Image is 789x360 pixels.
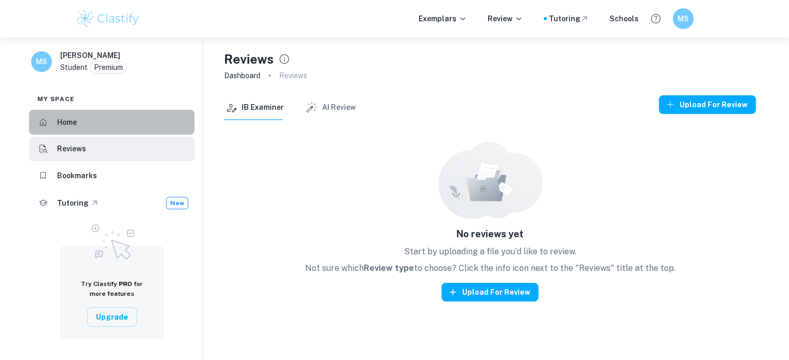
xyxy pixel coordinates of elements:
[549,13,589,24] a: Tutoring
[224,95,284,120] button: IB Examiner
[673,8,694,29] button: MS
[57,117,77,128] h6: Home
[86,218,138,263] img: Upgrade to Pro
[29,137,195,162] a: Reviews
[57,170,97,181] h6: Bookmarks
[419,13,467,24] p: Exemplars
[73,279,151,299] h6: Try Clastify for more features
[94,62,123,73] p: Premium
[119,280,132,287] span: PRO
[29,190,195,216] a: TutoringNew
[29,110,195,135] a: Home
[60,62,88,73] p: Student
[167,198,188,208] span: New
[488,13,523,24] p: Review
[60,50,120,61] h6: [PERSON_NAME]
[677,13,689,24] h6: MS
[57,197,89,209] h6: Tutoring
[224,50,274,68] h4: Reviews
[87,307,137,327] button: Upgrade
[441,283,538,301] button: Upload for review
[647,10,665,27] button: Help and Feedback
[659,95,756,120] a: Upload for review
[224,68,260,83] a: Dashboard
[279,70,307,81] p: Reviews
[438,141,542,219] img: No reviews
[304,95,356,120] button: AI Review
[610,13,639,24] a: Schools
[36,56,48,67] h6: MS
[29,163,195,188] a: Bookmarks
[57,143,86,154] h6: Reviews
[75,8,141,29] img: Clastify logo
[659,95,756,114] button: Upload for review
[364,263,414,273] strong: Review type
[305,262,675,275] p: Not sure which to choose? Click the info icon next to the "Reviews" title at the top.
[456,227,523,241] h6: No reviews yet
[37,94,75,104] span: My space
[404,246,576,258] p: Start by uploading a file you'd like to review.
